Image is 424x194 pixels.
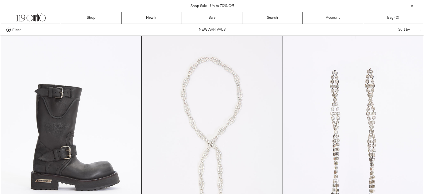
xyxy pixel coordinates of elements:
[242,12,303,24] a: Search
[121,12,182,24] a: New In
[191,4,234,9] a: Shop Sale - Up to 70% Off
[363,12,424,24] a: Bag ()
[303,12,363,24] a: Account
[362,24,418,36] div: Sort by
[396,15,399,21] span: )
[12,28,21,32] span: Filter
[396,15,398,20] span: 0
[182,12,242,24] a: Sale
[61,12,121,24] a: Shop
